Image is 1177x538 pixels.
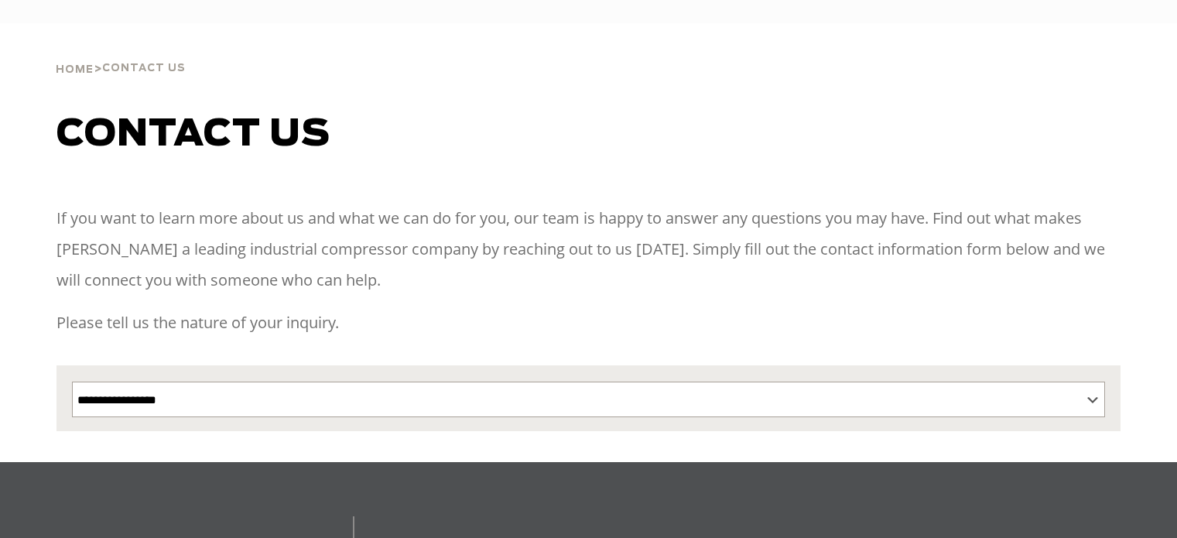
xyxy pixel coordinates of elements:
[56,307,1121,338] p: Please tell us the nature of your inquiry.
[56,116,330,153] span: Contact us
[56,65,94,75] span: Home
[56,23,186,82] div: >
[102,63,186,74] span: Contact Us
[56,203,1121,296] p: If you want to learn more about us and what we can do for you, our team is happy to answer any qu...
[56,62,94,76] a: Home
